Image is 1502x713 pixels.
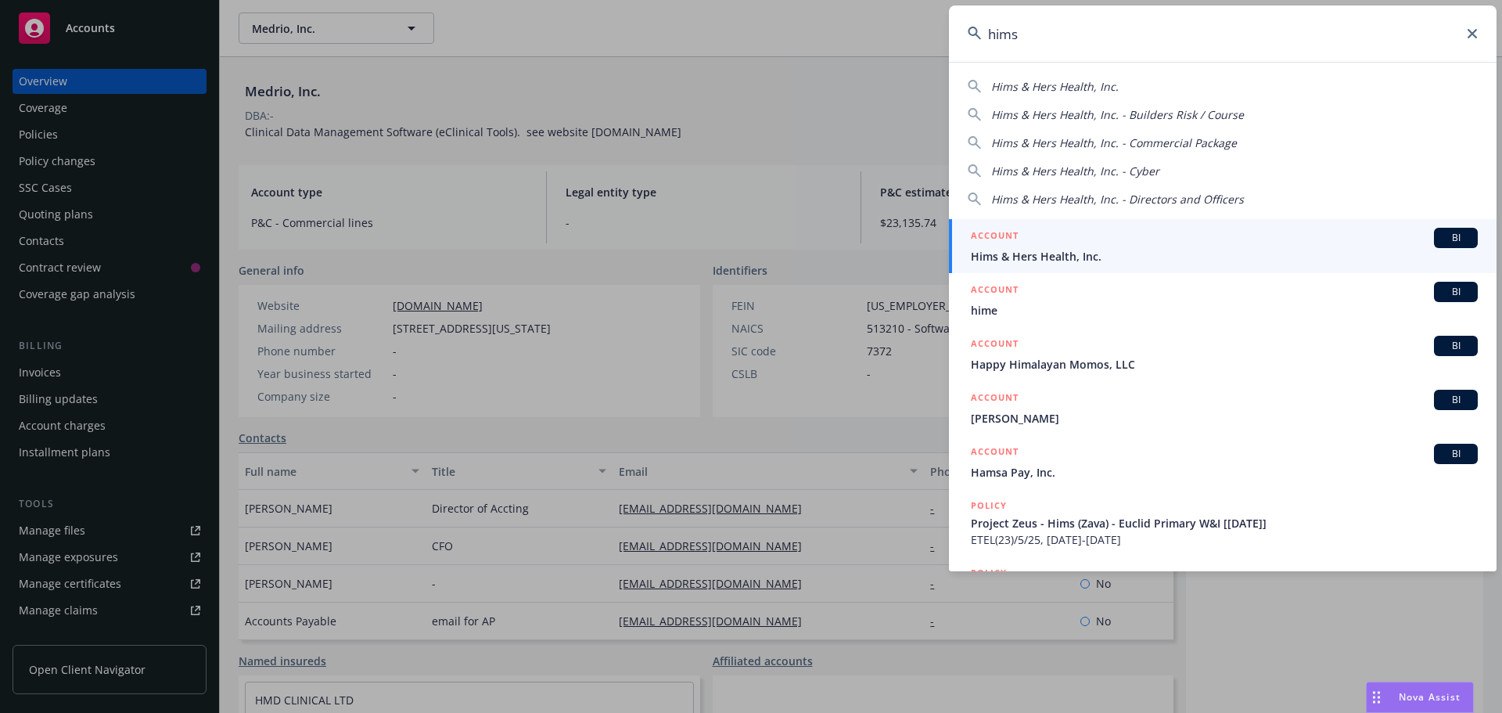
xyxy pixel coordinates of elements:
[1440,393,1471,407] span: BI
[1440,285,1471,299] span: BI
[1440,339,1471,353] span: BI
[1440,231,1471,245] span: BI
[949,327,1497,381] a: ACCOUNTBIHappy Himalayan Momos, LLC
[991,192,1244,207] span: Hims & Hers Health, Inc. - Directors and Officers
[971,565,1007,581] h5: POLICY
[1399,690,1461,704] span: Nova Assist
[971,336,1019,355] h5: ACCOUNT
[971,390,1019,409] h5: ACCOUNT
[971,248,1478,265] span: Hims & Hers Health, Inc.
[991,135,1237,150] span: Hims & Hers Health, Inc. - Commercial Package
[991,107,1244,122] span: Hims & Hers Health, Inc. - Builders Risk / Course
[971,302,1478,319] span: hime
[971,356,1478,373] span: Happy Himalayan Momos, LLC
[949,489,1497,556] a: POLICYProject Zeus - Hims (Zava) - Euclid Primary W&I [[DATE]]ETEL(23)/5/25, [DATE]-[DATE]
[991,164,1159,178] span: Hims & Hers Health, Inc. - Cyber
[971,515,1478,531] span: Project Zeus - Hims (Zava) - Euclid Primary W&I [[DATE]]
[949,556,1497,624] a: POLICY
[1366,682,1474,713] button: Nova Assist
[971,444,1019,463] h5: ACCOUNT
[1440,447,1471,461] span: BI
[971,228,1019,247] h5: ACCOUNT
[949,435,1497,489] a: ACCOUNTBIHamsa Pay, Inc.
[949,219,1497,273] a: ACCOUNTBIHims & Hers Health, Inc.
[949,5,1497,62] input: Search...
[971,282,1019,301] h5: ACCOUNT
[949,273,1497,327] a: ACCOUNTBIhime
[1367,682,1386,712] div: Drag to move
[949,381,1497,435] a: ACCOUNTBI[PERSON_NAME]
[971,464,1478,481] span: Hamsa Pay, Inc.
[991,79,1119,94] span: Hims & Hers Health, Inc.
[971,498,1007,513] h5: POLICY
[971,531,1478,548] span: ETEL(23)/5/25, [DATE]-[DATE]
[971,410,1478,427] span: [PERSON_NAME]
